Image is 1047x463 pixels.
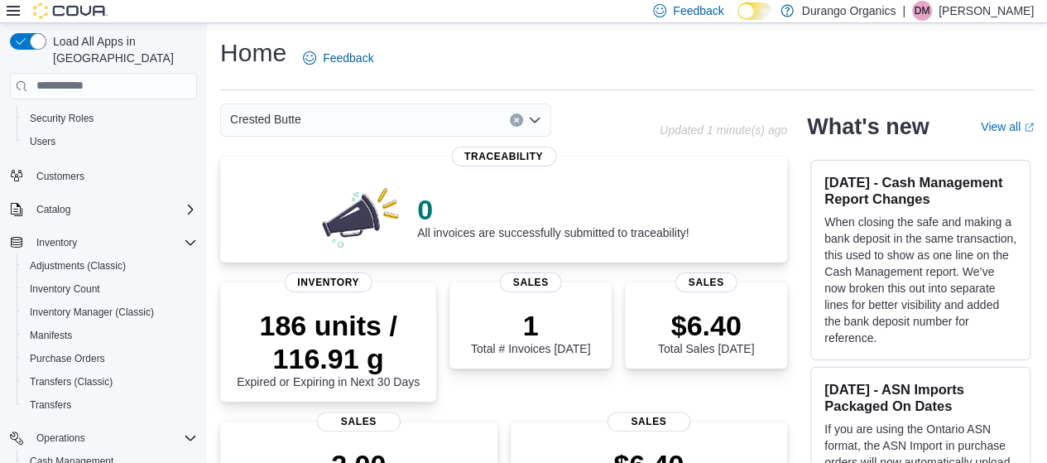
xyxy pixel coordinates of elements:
[451,147,556,166] span: Traceability
[3,163,204,187] button: Customers
[608,412,690,432] span: Sales
[30,112,94,125] span: Security Roles
[500,272,562,292] span: Sales
[30,398,71,412] span: Transfers
[30,135,55,148] span: Users
[807,113,929,140] h2: What's new
[1024,123,1034,133] svg: External link
[46,33,197,66] span: Load All Apps in [GEOGRAPHIC_DATA]
[220,36,286,70] h1: Home
[737,2,772,20] input: Dark Mode
[36,432,85,445] span: Operations
[30,428,197,448] span: Operations
[528,113,541,127] button: Open list of options
[23,326,197,345] span: Manifests
[417,193,689,239] div: All invoices are successfully submitted to traceability!
[296,41,380,75] a: Feedback
[17,277,204,301] button: Inventory Count
[658,309,754,355] div: Total Sales [DATE]
[230,109,301,129] span: Crested Butte
[323,50,373,66] span: Feedback
[17,130,204,153] button: Users
[23,326,79,345] a: Manifests
[23,109,197,128] span: Security Roles
[23,279,197,299] span: Inventory Count
[802,1,896,21] p: Durango Organics
[3,427,204,450] button: Operations
[824,381,1016,414] h3: [DATE] - ASN Imports Packaged On Dates
[902,1,905,21] p: |
[23,256,132,276] a: Adjustments (Classic)
[17,370,204,393] button: Transfers (Classic)
[30,200,77,219] button: Catalog
[23,302,197,322] span: Inventory Manager (Classic)
[912,1,932,21] div: Daniel Mendoza
[30,375,113,388] span: Transfers (Classic)
[233,309,423,375] p: 186 units / 116.91 g
[30,233,84,253] button: Inventory
[317,412,400,432] span: Sales
[36,236,77,249] span: Inventory
[3,231,204,254] button: Inventory
[284,272,372,292] span: Inventory
[737,20,738,21] span: Dark Mode
[23,395,197,415] span: Transfers
[23,256,197,276] span: Adjustments (Classic)
[675,272,737,292] span: Sales
[23,109,100,128] a: Security Roles
[471,309,590,342] p: 1
[915,1,930,21] span: DM
[36,203,70,216] span: Catalog
[23,395,78,415] a: Transfers
[23,132,197,152] span: Users
[824,174,1016,207] h3: [DATE] - Cash Management Report Changes
[17,347,204,370] button: Purchase Orders
[17,301,204,324] button: Inventory Manager (Classic)
[471,309,590,355] div: Total # Invoices [DATE]
[30,166,91,186] a: Customers
[660,123,787,137] p: Updated 1 minute(s) ago
[36,170,84,183] span: Customers
[17,107,204,130] button: Security Roles
[17,393,204,417] button: Transfers
[30,306,154,319] span: Inventory Manager (Classic)
[658,309,754,342] p: $6.40
[510,113,523,127] button: Clear input
[17,254,204,277] button: Adjustments (Classic)
[3,198,204,221] button: Catalog
[673,2,723,19] span: Feedback
[30,428,92,448] button: Operations
[981,120,1034,133] a: View allExternal link
[23,349,112,369] a: Purchase Orders
[824,214,1016,346] p: When closing the safe and making a bank deposit in the same transaction, this used to show as one...
[30,282,100,296] span: Inventory Count
[939,1,1034,21] p: [PERSON_NAME]
[23,302,161,322] a: Inventory Manager (Classic)
[30,165,197,186] span: Customers
[30,200,197,219] span: Catalog
[318,183,404,249] img: 0
[23,279,107,299] a: Inventory Count
[23,132,62,152] a: Users
[417,193,689,226] p: 0
[233,309,423,388] div: Expired or Expiring in Next 30 Days
[30,259,126,272] span: Adjustments (Classic)
[23,372,119,392] a: Transfers (Classic)
[30,352,105,365] span: Purchase Orders
[23,372,197,392] span: Transfers (Classic)
[30,233,197,253] span: Inventory
[33,2,108,19] img: Cova
[30,329,72,342] span: Manifests
[17,324,204,347] button: Manifests
[23,349,197,369] span: Purchase Orders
